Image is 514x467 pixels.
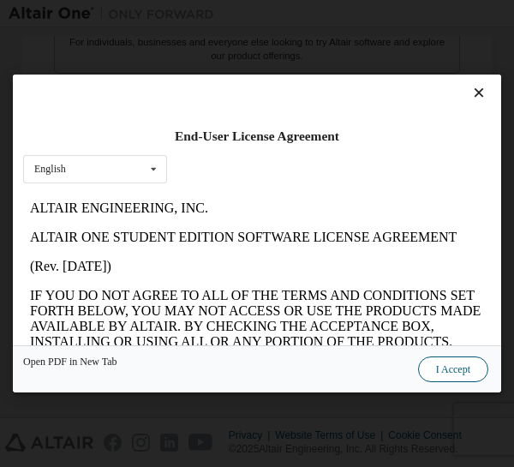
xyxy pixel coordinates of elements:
p: ALTAIR ONE STUDENT EDITION SOFTWARE LICENSE AGREEMENT [7,36,461,51]
div: English [34,164,66,174]
a: Open PDF in New Tab [23,356,117,367]
p: IF YOU DO NOT AGREE TO ALL OF THE TERMS AND CONDITIONS SET FORTH BELOW, YOU MAY NOT ACCESS OR USE... [7,94,461,341]
p: (Rev. [DATE]) [7,65,461,81]
a: [URL][DOMAIN_NAME] [7,171,395,201]
p: ALTAIR ENGINEERING, INC. [7,7,461,22]
button: I Accept [418,356,488,382]
div: End-User License Agreement [23,128,491,145]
